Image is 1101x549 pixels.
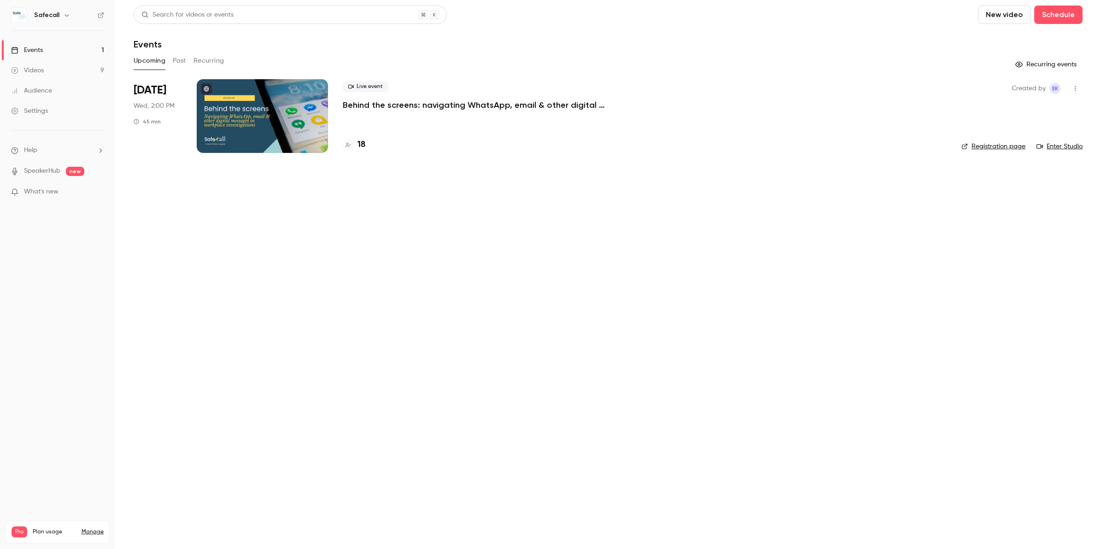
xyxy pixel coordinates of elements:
[343,139,365,151] a: 18
[173,53,186,68] button: Past
[66,167,84,176] span: new
[1049,83,1060,94] span: Emma` Koster
[1012,83,1046,94] span: Created by
[24,166,60,176] a: SpeakerHub
[33,528,76,536] span: Plan usage
[1034,6,1083,24] button: Schedule
[11,106,48,116] div: Settings
[343,99,619,111] a: Behind the screens: navigating WhatsApp, email & other digital messages in workplace investigations
[134,118,161,125] div: 45 min
[12,8,26,23] img: Safecall
[1037,142,1083,151] a: Enter Studio
[12,526,27,537] span: Pro
[82,528,104,536] a: Manage
[93,188,104,196] iframe: Noticeable Trigger
[11,146,104,155] li: help-dropdown-opener
[343,81,388,92] span: Live event
[11,46,43,55] div: Events
[134,101,175,111] span: Wed, 2:00 PM
[134,79,182,153] div: Oct 8 Wed, 2:00 PM (Europe/London)
[961,142,1025,151] a: Registration page
[134,39,162,50] h1: Events
[134,53,165,68] button: Upcoming
[978,6,1031,24] button: New video
[1011,57,1083,72] button: Recurring events
[11,66,44,75] div: Videos
[357,139,365,151] h4: 18
[1052,83,1058,94] span: EK
[141,10,234,20] div: Search for videos or events
[24,146,37,155] span: Help
[34,11,59,20] h6: Safecall
[134,83,166,98] span: [DATE]
[193,53,224,68] button: Recurring
[24,187,59,197] span: What's new
[11,86,52,95] div: Audience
